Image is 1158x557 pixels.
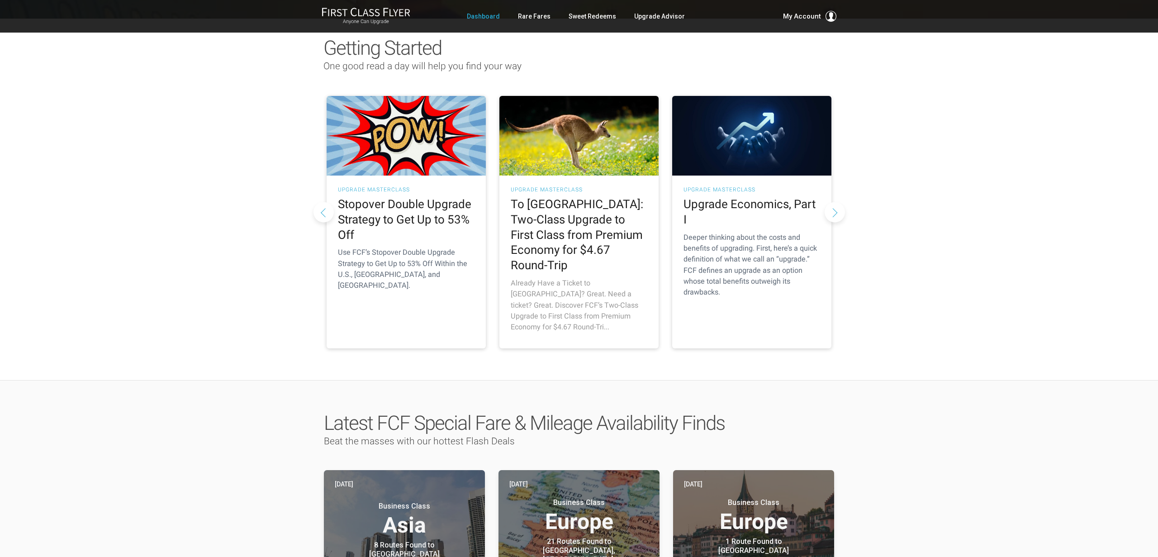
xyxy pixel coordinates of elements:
h3: UPGRADE MASTERCLASS [511,187,647,192]
a: Upgrade Advisor [634,8,685,24]
time: [DATE] [509,479,528,489]
a: Sweet Redeems [569,8,616,24]
div: 1 Route Found to [GEOGRAPHIC_DATA] [697,537,810,555]
small: Anyone Can Upgrade [322,19,410,25]
time: [DATE] [684,479,702,489]
span: Latest FCF Special Fare & Mileage Availability Finds [324,411,725,435]
a: UPGRADE MASTERCLASS Stopover Double Upgrade Strategy to Get Up to 53% Off Use FCF’s Stopover Doub... [327,96,486,348]
a: UPGRADE MASTERCLASS To [GEOGRAPHIC_DATA]: Two-Class Upgrade to First Class from Premium Economy f... [499,96,659,348]
small: Business Class [697,498,810,507]
span: One good read a day will help you find your way [323,61,522,71]
h2: To [GEOGRAPHIC_DATA]: Two-Class Upgrade to First Class from Premium Economy for $4.67 Round-Trip [511,197,647,273]
h3: Europe [509,498,649,533]
h3: Asia [335,502,474,536]
time: [DATE] [335,479,353,489]
span: Getting Started [323,36,441,60]
p: Use FCF’s Stopover Double Upgrade Strategy to Get Up to 53% Off Within the U.S., [GEOGRAPHIC_DATA... [338,247,475,291]
span: Beat the masses with our hottest Flash Deals [324,436,515,447]
small: Business Class [348,502,461,511]
span: My Account [783,11,821,22]
a: Dashboard [467,8,500,24]
h3: UPGRADE MASTERCLASS [683,187,820,192]
a: UPGRADE MASTERCLASS Upgrade Economics, Part I Deeper thinking about the costs and benefits of upg... [672,96,831,348]
button: Previous slide [313,202,334,222]
button: Next slide [825,202,845,222]
h2: Stopover Double Upgrade Strategy to Get Up to 53% Off [338,197,475,243]
p: Already Have a Ticket to [GEOGRAPHIC_DATA]? Great. Need a ticket? Great. Discover FCF’s Two-Class... [511,278,647,333]
p: Deeper thinking about the costs and benefits of upgrading. First, here’s a quick definition of wh... [683,232,820,298]
img: First Class Flyer [322,7,410,17]
a: First Class FlyerAnyone Can Upgrade [322,7,410,25]
a: Rare Fares [518,8,551,24]
h2: Upgrade Economics, Part I [683,197,820,228]
button: My Account [783,11,836,22]
h3: UPGRADE MASTERCLASS [338,187,475,192]
small: Business Class [522,498,636,507]
h3: Europe [684,498,823,533]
